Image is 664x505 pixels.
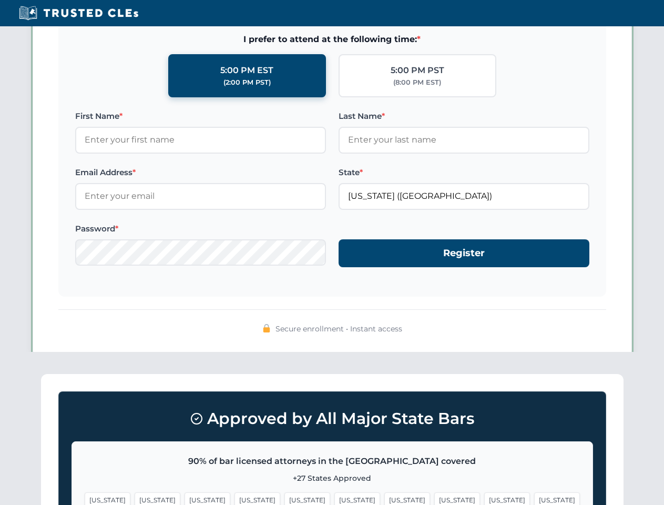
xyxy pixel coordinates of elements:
[393,77,441,88] div: (8:00 PM EST)
[85,472,580,484] p: +27 States Approved
[339,110,589,123] label: Last Name
[339,127,589,153] input: Enter your last name
[220,64,273,77] div: 5:00 PM EST
[75,223,326,235] label: Password
[339,166,589,179] label: State
[75,33,589,46] span: I prefer to attend at the following time:
[339,183,589,209] input: Florida (FL)
[75,166,326,179] label: Email Address
[262,324,271,332] img: 🔒
[85,454,580,468] p: 90% of bar licensed attorneys in the [GEOGRAPHIC_DATA] covered
[71,405,593,433] h3: Approved by All Major State Bars
[75,127,326,153] input: Enter your first name
[223,77,271,88] div: (2:00 PM PST)
[75,110,326,123] label: First Name
[275,323,402,335] span: Secure enrollment • Instant access
[339,239,589,267] button: Register
[75,183,326,209] input: Enter your email
[16,5,141,21] img: Trusted CLEs
[391,64,444,77] div: 5:00 PM PST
